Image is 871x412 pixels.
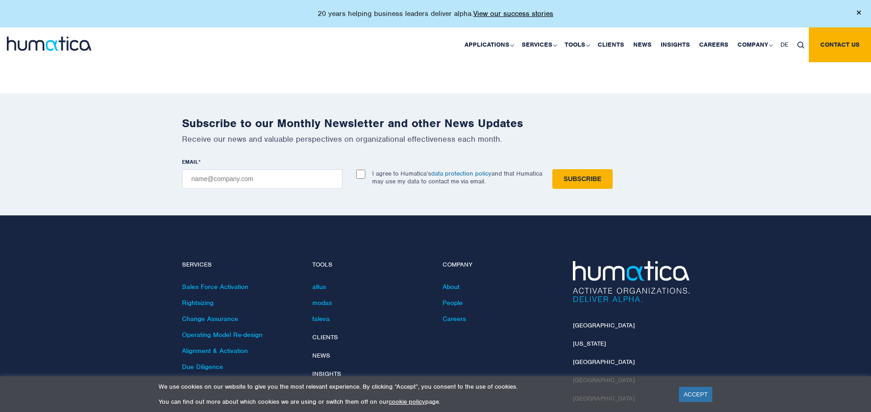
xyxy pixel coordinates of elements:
[159,398,668,406] p: You can find out more about which cookies we are using or switch them off on our page.
[809,27,871,62] a: Contact us
[182,363,223,371] a: Due Diligence
[312,261,429,269] h4: Tools
[312,370,341,378] a: Insights
[431,170,492,177] a: data protection policy
[733,27,776,62] a: Company
[7,37,91,51] img: logo
[460,27,517,62] a: Applications
[443,299,463,307] a: People
[182,169,342,189] input: name@company.com
[776,27,793,62] a: DE
[312,283,326,291] a: altus
[573,261,689,302] img: Humatica
[473,9,553,18] a: View our success stories
[182,347,248,355] a: Alignment & Activation
[182,116,689,130] h2: Subscribe to our Monthly Newsletter and other News Updates
[372,170,542,185] p: I agree to Humatica’s and that Humatica may use my data to contact me via email.
[443,261,559,269] h4: Company
[517,27,560,62] a: Services
[573,358,635,366] a: [GEOGRAPHIC_DATA]
[356,170,365,179] input: I agree to Humatica’sdata protection policyand that Humatica may use my data to contact me via em...
[312,352,330,359] a: News
[593,27,629,62] a: Clients
[182,134,689,144] p: Receive our news and valuable perspectives on organizational effectiveness each month.
[182,261,299,269] h4: Services
[182,299,214,307] a: Rightsizing
[573,321,635,329] a: [GEOGRAPHIC_DATA]
[679,387,712,402] a: ACCEPT
[312,299,332,307] a: modas
[573,340,606,348] a: [US_STATE]
[629,27,656,62] a: News
[443,283,460,291] a: About
[389,398,425,406] a: cookie policy
[312,333,338,341] a: Clients
[695,27,733,62] a: Careers
[312,315,330,323] a: taleva
[552,169,613,189] input: Subscribe
[656,27,695,62] a: Insights
[159,383,668,391] p: We use cookies on our website to give you the most relevant experience. By clicking “Accept”, you...
[797,42,804,48] img: search_icon
[182,315,238,323] a: Change Assurance
[560,27,593,62] a: Tools
[780,41,788,48] span: DE
[443,315,466,323] a: Careers
[182,283,248,291] a: Sales Force Activation
[182,331,262,339] a: Operating Model Re-design
[182,158,198,166] span: EMAIL
[318,9,553,18] p: 20 years helping business leaders deliver alpha.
